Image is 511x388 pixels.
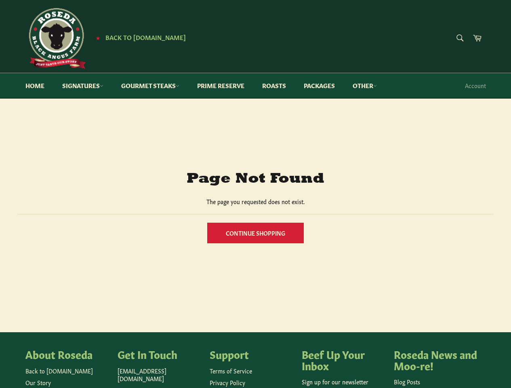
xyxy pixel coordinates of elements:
[210,378,245,386] a: Privacy Policy
[25,378,51,386] a: Our Story
[118,367,202,383] p: [EMAIL_ADDRESS][DOMAIN_NAME]
[302,378,386,386] p: Sign up for our newsletter
[210,367,252,375] a: Terms of Service
[394,348,478,371] h4: Roseda News and Moo-re!
[25,367,93,375] a: Back to [DOMAIN_NAME]
[17,171,494,188] h1: Page Not Found
[345,73,385,98] a: Other
[105,33,186,41] span: Back to [DOMAIN_NAME]
[17,198,494,205] p: The page you requested does not exist.
[54,73,111,98] a: Signatures
[113,73,187,98] a: Gourmet Steaks
[254,73,294,98] a: Roasts
[25,348,109,360] h4: About Roseda
[207,223,304,243] a: Continue shopping
[296,73,343,98] a: Packages
[189,73,252,98] a: Prime Reserve
[17,73,53,98] a: Home
[25,8,86,69] img: Roseda Beef
[118,348,202,360] h4: Get In Touch
[394,377,420,386] a: Blog Posts
[96,34,100,41] span: ★
[302,348,386,371] h4: Beef Up Your Inbox
[461,74,490,97] a: Account
[92,34,186,41] a: ★ Back to [DOMAIN_NAME]
[210,348,294,360] h4: Support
